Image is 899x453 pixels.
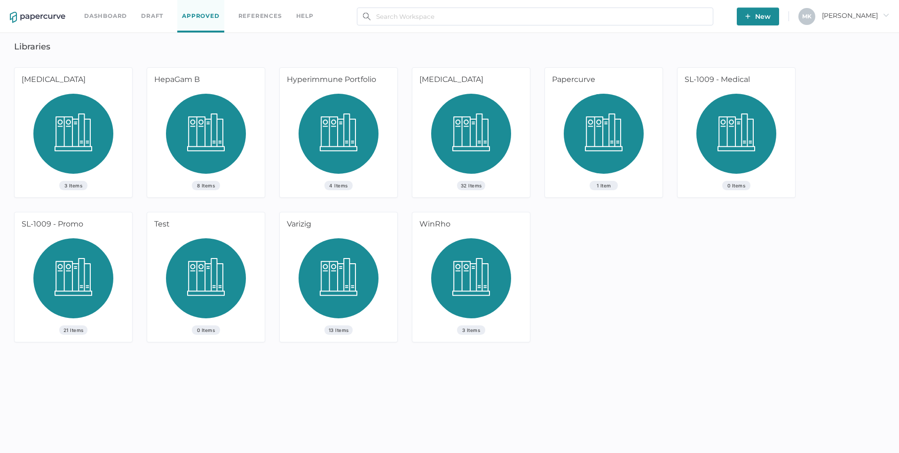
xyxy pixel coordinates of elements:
[412,68,530,197] a: [MEDICAL_DATA]32 Items
[147,212,265,342] a: Test0 Items
[883,12,889,18] i: arrow_right
[14,41,50,52] h3: Libraries
[722,181,750,190] span: 0 Items
[147,68,261,94] div: HepaGam B
[678,68,792,94] div: SL-1009 - Medical
[10,12,65,23] img: papercurve-logo-colour.7244d18c.svg
[737,8,779,25] button: New
[431,94,511,181] img: library_icon.d60aa8ac.svg
[431,238,511,325] img: library_icon.d60aa8ac.svg
[324,181,353,190] span: 4 Items
[166,238,246,325] img: library_icon.d60aa8ac.svg
[545,68,659,94] div: Papercurve
[363,13,371,20] img: search.bf03fe8b.svg
[457,325,485,335] span: 3 Items
[141,11,163,21] a: Draft
[357,8,713,25] input: Search Workspace
[280,68,397,197] a: Hyperimmune Portfolio4 Items
[299,238,379,325] img: library_icon.d60aa8ac.svg
[324,325,353,335] span: 13 Items
[192,325,220,335] span: 0 Items
[299,94,379,181] img: library_icon.d60aa8ac.svg
[15,68,132,197] a: [MEDICAL_DATA]3 Items
[59,325,87,335] span: 21 Items
[147,68,265,197] a: HepaGam B8 Items
[192,181,220,190] span: 8 Items
[166,94,246,181] img: library_icon.d60aa8ac.svg
[564,94,644,181] img: library_icon.d60aa8ac.svg
[33,238,113,325] img: library_icon.d60aa8ac.svg
[15,68,129,94] div: [MEDICAL_DATA]
[412,212,530,342] a: WinRho3 Items
[412,68,527,94] div: [MEDICAL_DATA]
[59,181,87,190] span: 3 Items
[84,11,127,21] a: Dashboard
[745,14,750,19] img: plus-white.e19ec114.svg
[296,11,314,21] div: help
[238,11,282,21] a: References
[745,8,771,25] span: New
[280,212,397,342] a: Varizig13 Items
[280,68,394,94] div: Hyperimmune Portfolio
[147,212,261,238] div: Test
[15,212,129,238] div: SL-1009 - Promo
[33,94,113,181] img: library_icon.d60aa8ac.svg
[696,94,776,181] img: library_icon.d60aa8ac.svg
[822,11,889,20] span: [PERSON_NAME]
[545,68,662,197] a: Papercurve1 Item
[678,68,795,197] a: SL-1009 - Medical0 Items
[802,13,812,20] span: M K
[457,181,485,190] span: 32 Items
[412,212,527,238] div: WinRho
[15,212,132,342] a: SL-1009 - Promo21 Items
[280,212,394,238] div: Varizig
[590,181,618,190] span: 1 Item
